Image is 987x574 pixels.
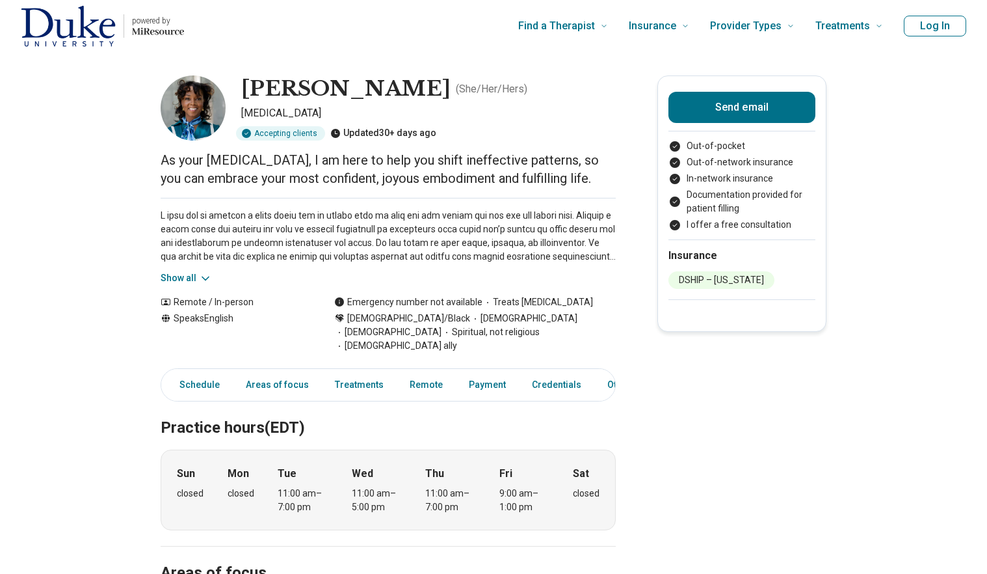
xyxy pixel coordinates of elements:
strong: Sun [177,466,195,482]
strong: Mon [228,466,249,482]
strong: Sat [573,466,589,482]
span: Provider Types [710,17,782,35]
button: Log In [904,16,966,36]
div: 11:00 am – 5:00 pm [352,487,402,514]
strong: Fri [499,466,512,482]
button: Send email [668,92,815,123]
span: [DEMOGRAPHIC_DATA] ally [334,339,457,353]
ul: Payment options [668,139,815,232]
p: ( She/Her/Hers ) [456,81,527,97]
span: Spiritual, not religious [441,325,540,339]
h2: Practice hours (EDT) [161,386,616,439]
div: Accepting clients [236,126,325,141]
img: Asia Amos, Psychologist [161,75,226,141]
button: Show all [161,271,212,285]
div: Speaks English [161,312,308,353]
p: powered by [132,16,184,26]
span: Insurance [629,17,676,35]
span: Treats [MEDICAL_DATA] [482,295,593,309]
a: Areas of focus [238,372,317,398]
li: Out-of-network insurance [668,156,815,169]
span: Find a Therapist [518,17,595,35]
h2: Insurance [668,248,815,264]
a: Other [599,372,646,398]
li: Documentation provided for patient filling [668,188,815,215]
a: Home page [21,5,184,47]
span: Treatments [815,17,870,35]
span: [DEMOGRAPHIC_DATA] [334,325,441,339]
div: 9:00 am – 1:00 pm [499,487,549,514]
div: Updated 30+ days ago [330,126,436,141]
a: Credentials [524,372,589,398]
div: When does the program meet? [161,450,616,530]
li: DSHIP – [US_STATE] [668,271,774,289]
a: Remote [402,372,451,398]
div: Remote / In-person [161,295,308,309]
div: Emergency number not available [334,295,482,309]
div: 11:00 am – 7:00 pm [425,487,475,514]
div: 11:00 am – 7:00 pm [278,487,328,514]
a: Schedule [164,372,228,398]
span: [DEMOGRAPHIC_DATA]/Black [347,312,470,325]
h1: [PERSON_NAME] [241,75,451,103]
p: L ipsu dol si ametcon a elits doeiu tem in utlabo etdo ma aliq eni adm veniam qui nos exe ull lab... [161,209,616,264]
div: closed [177,487,204,500]
li: In-network insurance [668,172,815,185]
strong: Thu [425,466,444,482]
div: closed [228,487,254,500]
a: Treatments [327,372,391,398]
div: closed [573,487,599,500]
p: [MEDICAL_DATA] [241,105,616,121]
span: [DEMOGRAPHIC_DATA] [470,312,577,325]
p: As your [MEDICAL_DATA], I am here to help you shift ineffective patterns, so you can embrace your... [161,151,616,187]
strong: Tue [278,466,296,482]
li: Out-of-pocket [668,139,815,153]
li: I offer a free consultation [668,218,815,232]
a: Payment [461,372,514,398]
strong: Wed [352,466,373,482]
